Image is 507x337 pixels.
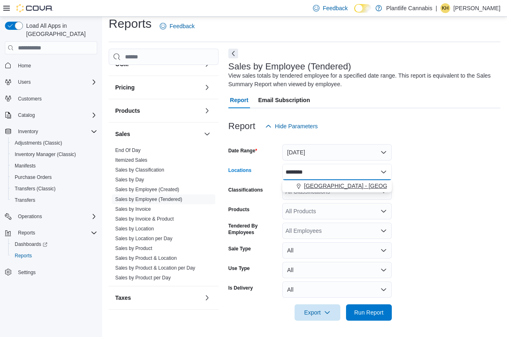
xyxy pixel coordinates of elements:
a: Dashboards [11,239,51,249]
a: Dashboards [8,239,101,250]
span: Manifests [11,161,97,171]
span: Adjustments (Classic) [15,140,62,146]
p: | [436,3,437,13]
button: Taxes [202,293,212,303]
button: Purchase Orders [8,172,101,183]
button: Catalog [15,110,38,120]
span: Purchase Orders [11,172,97,182]
a: Home [15,61,34,71]
div: View sales totals by tendered employee for a specified date range. This report is equivalent to t... [228,71,496,89]
button: Sales [202,129,212,139]
span: Reports [11,251,97,261]
span: Purchase Orders [15,174,52,181]
a: Manifests [11,161,39,171]
span: Hide Parameters [275,122,318,130]
a: Transfers (Classic) [11,184,59,194]
span: Users [15,77,97,87]
button: All [282,281,392,298]
button: Sales [115,130,201,138]
div: Sales [109,145,219,286]
a: Feedback [156,18,198,34]
h1: Reports [109,16,152,32]
span: Run Report [354,308,384,317]
span: Operations [18,213,42,220]
span: Transfers (Classic) [11,184,97,194]
span: Home [15,60,97,70]
a: Sales by Invoice [115,206,151,212]
p: [PERSON_NAME] [453,3,500,13]
label: Products [228,206,250,213]
button: Inventory [2,126,101,137]
button: Inventory [15,127,41,136]
h3: Pricing [115,83,134,92]
button: Close list of options [380,169,387,175]
a: Sales by Product & Location [115,255,177,261]
span: Adjustments (Classic) [11,138,97,148]
a: Sales by Invoice & Product [115,216,174,222]
button: [GEOGRAPHIC_DATA] - [GEOGRAPHIC_DATA] [282,180,392,192]
span: Inventory [15,127,97,136]
span: Inventory [18,128,38,135]
a: Itemized Sales [115,157,147,163]
button: Export [295,304,340,321]
button: Home [2,59,101,71]
span: Load All Apps in [GEOGRAPHIC_DATA] [23,22,97,38]
span: Email Subscription [258,92,310,108]
span: Customers [15,94,97,104]
span: Reports [18,230,35,236]
span: Inventory Manager (Classic) [11,150,97,159]
input: Dark Mode [354,4,371,13]
nav: Complex example [5,56,97,299]
button: Operations [15,212,45,221]
button: Transfers (Classic) [8,183,101,194]
p: Plantlife Cannabis [386,3,432,13]
span: Reports [15,252,32,259]
button: Operations [2,211,101,222]
a: Sales by Location per Day [115,236,172,241]
a: Sales by Employee (Created) [115,187,179,192]
span: Settings [15,267,97,277]
a: Sales by Day [115,177,144,183]
span: Sales by Product & Location per Day [115,265,195,271]
span: KH [442,3,449,13]
button: Users [15,77,34,87]
span: Dashboards [15,241,47,248]
a: Sales by Location [115,226,154,232]
span: End Of Day [115,147,141,154]
span: Feedback [170,22,194,30]
button: Hide Parameters [262,118,321,134]
label: Locations [228,167,252,174]
span: Feedback [323,4,348,12]
a: Sales by Employee (Tendered) [115,196,182,202]
button: Inventory Manager (Classic) [8,149,101,160]
span: Dashboards [11,239,97,249]
a: Adjustments (Classic) [11,138,65,148]
button: Users [2,76,101,88]
a: Inventory Manager (Classic) [11,150,79,159]
span: Operations [15,212,97,221]
a: Settings [15,268,39,277]
button: [DATE] [282,144,392,161]
h3: Products [115,107,140,115]
button: Pricing [115,83,201,92]
span: Manifests [15,163,36,169]
span: Transfers [11,195,97,205]
span: Sales by Location per Day [115,235,172,242]
label: Classifications [228,187,263,193]
button: Open list of options [380,208,387,214]
span: Users [18,79,31,85]
h3: Sales by Employee (Tendered) [228,62,351,71]
span: Export [299,304,335,321]
span: [GEOGRAPHIC_DATA] - [GEOGRAPHIC_DATA] [304,182,428,190]
button: Taxes [115,294,201,302]
img: Cova [16,4,53,12]
button: Settings [2,266,101,278]
button: Products [202,106,212,116]
a: Transfers [11,195,38,205]
button: Pricing [202,83,212,92]
a: Customers [15,94,45,104]
span: Catalog [18,112,35,118]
